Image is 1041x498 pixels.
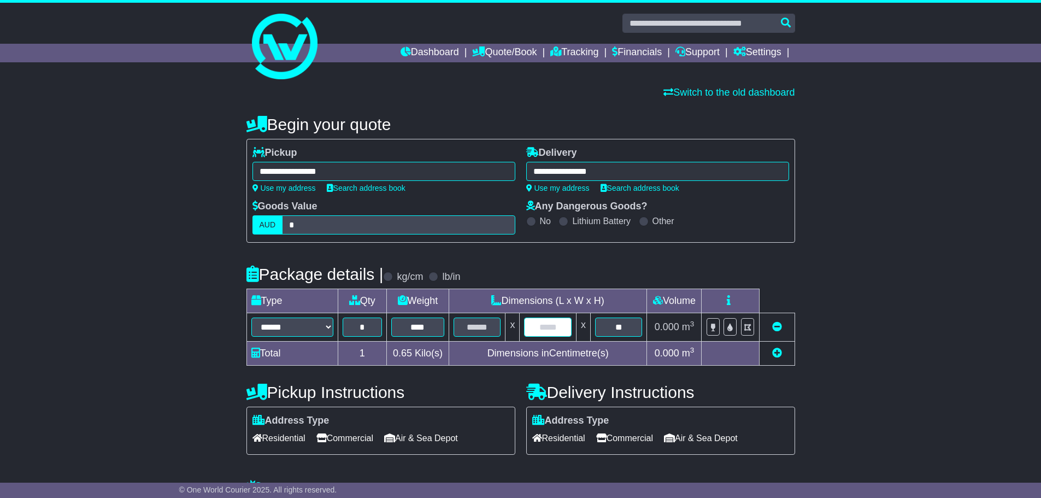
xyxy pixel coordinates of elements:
label: Goods Value [252,201,317,213]
a: Settings [733,44,781,62]
td: 1 [338,342,386,366]
span: Residential [532,430,585,447]
label: AUD [252,215,283,235]
label: Address Type [532,415,609,427]
td: Volume [647,289,702,313]
a: Tracking [550,44,598,62]
span: 0.65 [393,348,412,359]
a: Quote/Book [472,44,537,62]
a: Switch to the old dashboard [663,87,795,98]
sup: 3 [690,320,695,328]
label: Other [652,216,674,226]
sup: 3 [690,346,695,354]
label: lb/in [442,271,460,283]
a: Add new item [772,348,782,359]
h4: Warranty & Insurance [246,479,795,497]
h4: Package details | [246,265,384,283]
a: Remove this item [772,321,782,332]
td: Total [246,342,338,366]
a: Dashboard [401,44,459,62]
span: 0.000 [655,348,679,359]
h4: Begin your quote [246,115,795,133]
td: Dimensions in Centimetre(s) [449,342,647,366]
label: Any Dangerous Goods? [526,201,648,213]
label: Lithium Battery [572,216,631,226]
td: Dimensions (L x W x H) [449,289,647,313]
span: Commercial [316,430,373,447]
td: Weight [386,289,449,313]
h4: Delivery Instructions [526,383,795,401]
label: No [540,216,551,226]
a: Use my address [252,184,316,192]
a: Use my address [526,184,590,192]
a: Search address book [327,184,405,192]
td: Kilo(s) [386,342,449,366]
span: Air & Sea Depot [384,430,458,447]
label: Address Type [252,415,330,427]
span: m [682,321,695,332]
td: Qty [338,289,386,313]
span: Commercial [596,430,653,447]
label: Delivery [526,147,577,159]
span: Residential [252,430,305,447]
h4: Pickup Instructions [246,383,515,401]
span: Air & Sea Depot [664,430,738,447]
a: Financials [612,44,662,62]
td: x [505,313,520,342]
label: kg/cm [397,271,423,283]
span: © One World Courier 2025. All rights reserved. [179,485,337,494]
span: 0.000 [655,321,679,332]
label: Pickup [252,147,297,159]
span: m [682,348,695,359]
td: x [576,313,590,342]
td: Type [246,289,338,313]
a: Search address book [601,184,679,192]
a: Support [675,44,720,62]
